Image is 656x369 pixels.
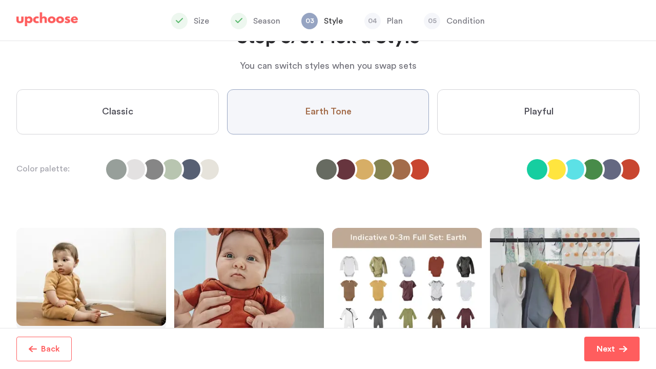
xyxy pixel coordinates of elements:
p: Back [41,343,60,355]
span: 04 [364,13,381,29]
p: Next [597,343,615,355]
p: Condition [446,15,485,27]
span: 03 [301,13,318,29]
p: Style [324,15,343,27]
span: You can switch styles when you swap sets [240,61,417,70]
button: Back [16,337,72,361]
span: 05 [424,13,440,29]
p: Size [194,15,209,27]
button: Next [584,337,640,361]
p: Season [253,15,280,27]
span: Classic [102,106,133,118]
span: Earth Tone [305,106,352,118]
span: Playful [524,106,553,118]
img: UpChoose [16,12,78,27]
p: Plan [387,15,403,27]
a: UpChoose [16,12,78,31]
